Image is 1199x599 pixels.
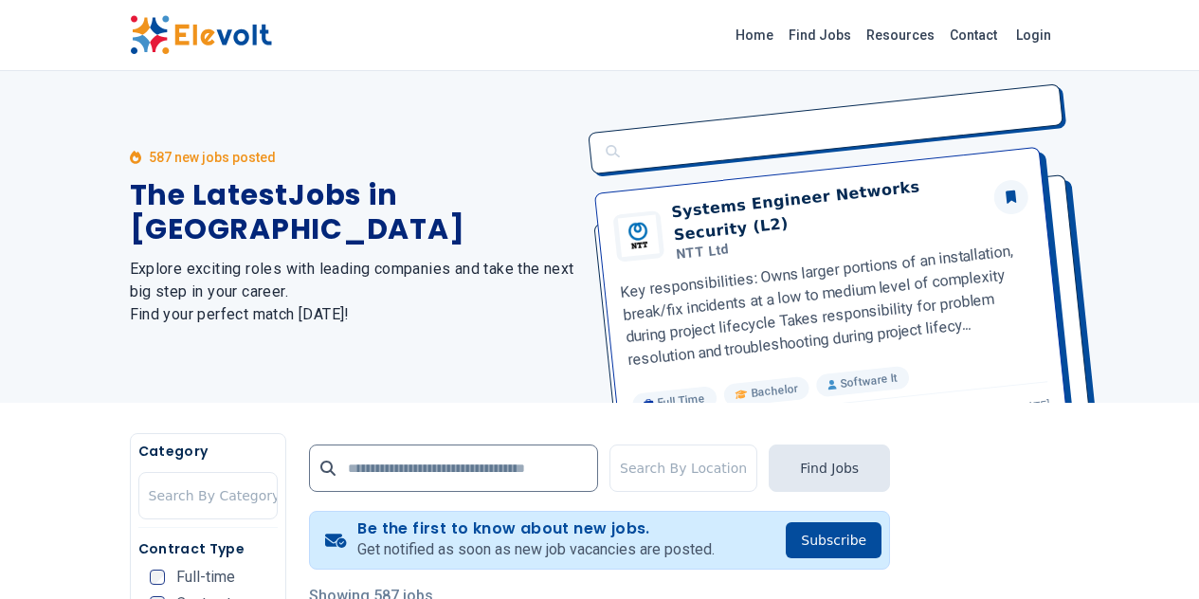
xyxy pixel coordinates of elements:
[942,20,1005,50] a: Contact
[138,539,278,558] h5: Contract Type
[138,442,278,461] h5: Category
[786,522,881,558] button: Subscribe
[130,178,577,246] h1: The Latest Jobs in [GEOGRAPHIC_DATA]
[130,15,272,55] img: Elevolt
[130,258,577,326] h2: Explore exciting roles with leading companies and take the next big step in your career. Find you...
[149,148,276,167] p: 587 new jobs posted
[176,570,235,585] span: Full-time
[769,445,890,492] button: Find Jobs
[357,538,715,561] p: Get notified as soon as new job vacancies are posted.
[859,20,942,50] a: Resources
[357,519,715,538] h4: Be the first to know about new jobs.
[728,20,781,50] a: Home
[150,570,165,585] input: Full-time
[781,20,859,50] a: Find Jobs
[1005,16,1063,54] a: Login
